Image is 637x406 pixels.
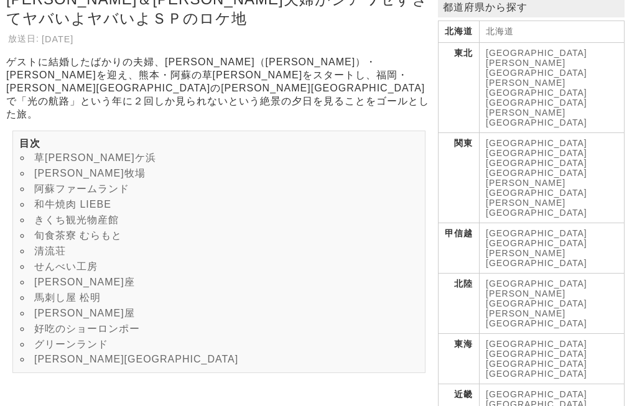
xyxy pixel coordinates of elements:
[34,293,101,303] a: 馬刺し屋 松明
[34,324,140,334] a: 好吃のショーロンポー
[486,339,587,349] a: [GEOGRAPHIC_DATA]
[486,159,587,168] a: [GEOGRAPHIC_DATA]
[486,309,587,329] a: [PERSON_NAME][GEOGRAPHIC_DATA]
[34,354,238,365] a: [PERSON_NAME][GEOGRAPHIC_DATA]
[34,308,135,319] a: [PERSON_NAME]屋
[34,184,129,195] a: 阿蘇ファームランド
[34,277,135,288] a: [PERSON_NAME]座
[439,134,480,224] th: 関東
[439,334,480,385] th: 東海
[486,98,587,108] a: [GEOGRAPHIC_DATA]
[486,349,587,359] a: [GEOGRAPHIC_DATA]
[439,224,480,274] th: 甲信越
[486,208,587,218] a: [GEOGRAPHIC_DATA]
[486,48,587,58] a: [GEOGRAPHIC_DATA]
[34,200,111,210] a: 和牛焼肉 LIEBE
[486,279,587,289] a: [GEOGRAPHIC_DATA]
[486,369,587,379] a: [GEOGRAPHIC_DATA]
[486,239,587,249] a: [GEOGRAPHIC_DATA]
[34,246,66,257] a: 清流荘
[486,198,565,208] a: [PERSON_NAME]
[439,44,480,134] th: 東北
[34,231,122,241] a: 旬食茶寮 むらもと
[34,262,98,272] a: せんべい工房
[6,57,432,122] p: ゲストに結婚したばかりの夫婦、[PERSON_NAME]（[PERSON_NAME]）・[PERSON_NAME]を迎え、熊本・阿蘇の草[PERSON_NAME]をスタートし、福岡・[PERSO...
[486,390,587,400] a: [GEOGRAPHIC_DATA]
[486,249,587,269] a: [PERSON_NAME][GEOGRAPHIC_DATA]
[486,359,587,369] a: [GEOGRAPHIC_DATA]
[34,339,108,350] a: グリーンランド
[486,289,587,309] a: [PERSON_NAME][GEOGRAPHIC_DATA]
[34,215,119,226] a: きくち観光物産館
[486,58,587,78] a: [PERSON_NAME][GEOGRAPHIC_DATA]
[486,139,587,149] a: [GEOGRAPHIC_DATA]
[486,149,587,159] a: [GEOGRAPHIC_DATA]
[34,153,156,164] a: 草[PERSON_NAME]ケ浜
[486,78,587,98] a: [PERSON_NAME][GEOGRAPHIC_DATA]
[439,274,480,334] th: 北陸
[41,33,74,46] td: [DATE]
[439,22,480,44] th: 北海道
[486,168,587,178] a: [GEOGRAPHIC_DATA]
[486,229,587,239] a: [GEOGRAPHIC_DATA]
[486,178,587,198] a: [PERSON_NAME][GEOGRAPHIC_DATA]
[34,168,146,179] a: [PERSON_NAME]牧場
[486,27,514,37] a: 北海道
[486,108,587,128] a: [PERSON_NAME][GEOGRAPHIC_DATA]
[7,33,40,46] th: 放送日:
